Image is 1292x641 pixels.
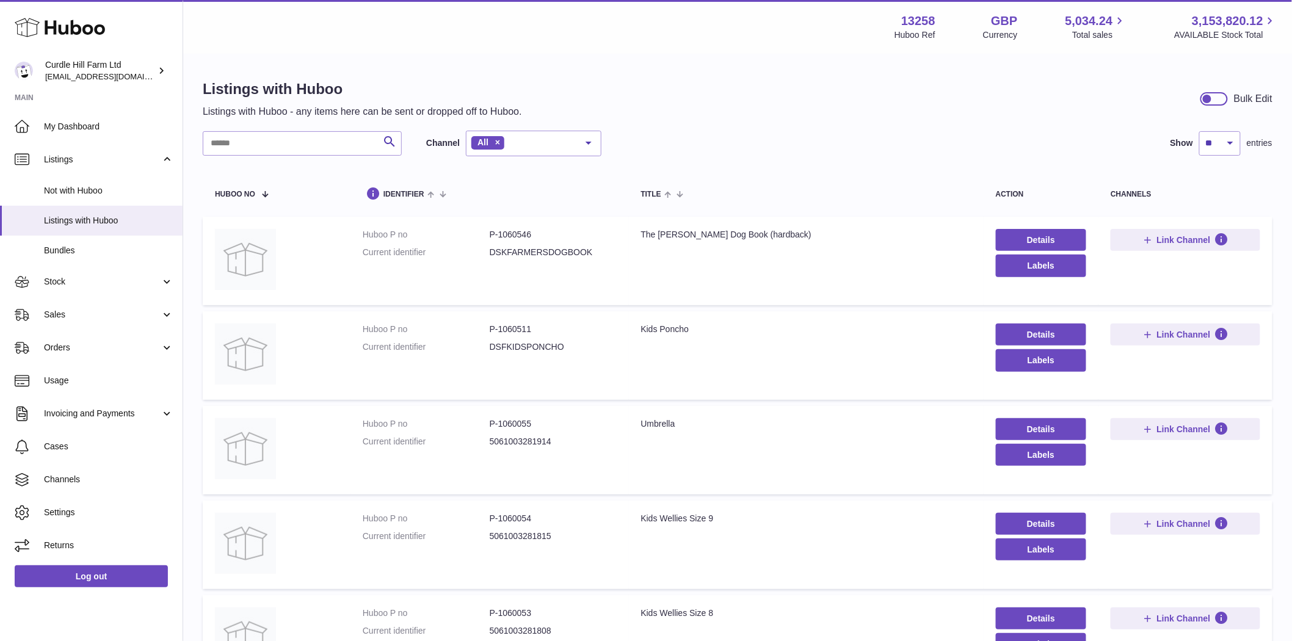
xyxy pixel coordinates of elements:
[490,341,617,353] dd: DSFKIDSPONCHO
[996,324,1087,346] a: Details
[490,418,617,430] dd: P-1060055
[363,513,490,524] dt: Huboo P no
[215,229,276,290] img: The Farmer's Dog Book (hardback)
[44,154,161,165] span: Listings
[363,418,490,430] dt: Huboo P no
[1247,137,1272,149] span: entries
[490,625,617,637] dd: 5061003281808
[1157,329,1211,340] span: Link Channel
[426,137,460,149] label: Channel
[1072,29,1127,41] span: Total sales
[1174,29,1277,41] span: AVAILABLE Stock Total
[1111,190,1260,198] div: channels
[1111,607,1260,629] button: Link Channel
[363,229,490,241] dt: Huboo P no
[1111,229,1260,251] button: Link Channel
[44,121,173,132] span: My Dashboard
[1192,13,1263,29] span: 3,153,820.12
[477,137,488,147] span: All
[996,255,1087,277] button: Labels
[215,418,276,479] img: Umbrella
[996,418,1087,440] a: Details
[44,185,173,197] span: Not with Huboo
[641,607,971,619] div: Kids Wellies Size 8
[1170,137,1193,149] label: Show
[44,309,161,320] span: Sales
[44,375,173,386] span: Usage
[983,29,1018,41] div: Currency
[490,324,617,335] dd: P-1060511
[490,531,617,542] dd: 5061003281815
[996,444,1087,466] button: Labels
[490,607,617,619] dd: P-1060053
[203,105,522,118] p: Listings with Huboo - any items here can be sent or dropped off to Huboo.
[363,247,490,258] dt: Current identifier
[641,324,971,335] div: Kids Poncho
[44,342,161,353] span: Orders
[383,190,424,198] span: identifier
[996,349,1087,371] button: Labels
[1065,13,1113,29] span: 5,034.24
[996,607,1087,629] a: Details
[1157,234,1211,245] span: Link Channel
[490,436,617,447] dd: 5061003281914
[996,513,1087,535] a: Details
[15,62,33,80] img: internalAdmin-13258@internal.huboo.com
[1111,418,1260,440] button: Link Channel
[45,71,180,81] span: [EMAIL_ADDRESS][DOMAIN_NAME]
[15,565,168,587] a: Log out
[996,190,1087,198] div: action
[895,29,935,41] div: Huboo Ref
[1157,613,1211,624] span: Link Channel
[490,229,617,241] dd: P-1060546
[1234,92,1272,106] div: Bulk Edit
[363,324,490,335] dt: Huboo P no
[641,229,971,241] div: The [PERSON_NAME] Dog Book (hardback)
[215,513,276,574] img: Kids Wellies Size 9
[44,474,173,485] span: Channels
[44,276,161,288] span: Stock
[1157,424,1211,435] span: Link Channel
[901,13,935,29] strong: 13258
[991,13,1017,29] strong: GBP
[363,341,490,353] dt: Current identifier
[44,507,173,518] span: Settings
[215,190,255,198] span: Huboo no
[363,607,490,619] dt: Huboo P no
[641,513,971,524] div: Kids Wellies Size 9
[996,229,1087,251] a: Details
[1157,518,1211,529] span: Link Channel
[363,625,490,637] dt: Current identifier
[44,215,173,226] span: Listings with Huboo
[641,418,971,430] div: Umbrella
[203,79,522,99] h1: Listings with Huboo
[363,436,490,447] dt: Current identifier
[1065,13,1127,41] a: 5,034.24 Total sales
[1111,513,1260,535] button: Link Channel
[215,324,276,385] img: Kids Poncho
[44,408,161,419] span: Invoicing and Payments
[641,190,661,198] span: title
[1174,13,1277,41] a: 3,153,820.12 AVAILABLE Stock Total
[1111,324,1260,346] button: Link Channel
[363,531,490,542] dt: Current identifier
[44,540,173,551] span: Returns
[44,441,173,452] span: Cases
[44,245,173,256] span: Bundles
[490,513,617,524] dd: P-1060054
[490,247,617,258] dd: DSKFARMERSDOGBOOK
[996,538,1087,560] button: Labels
[45,59,155,82] div: Curdle Hill Farm Ltd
